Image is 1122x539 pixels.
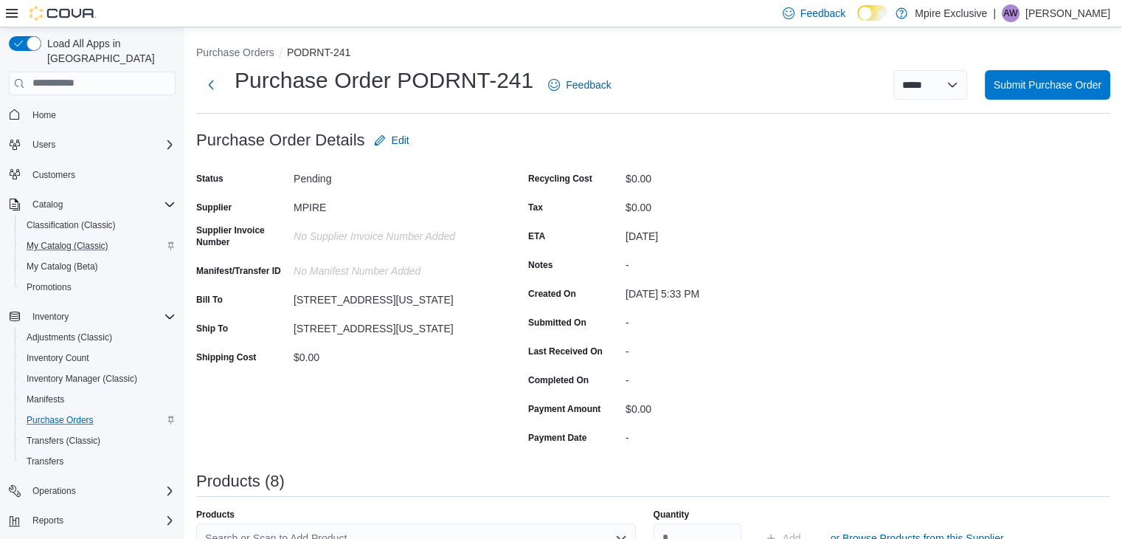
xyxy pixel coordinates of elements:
[368,126,415,155] button: Edit
[196,131,365,149] h3: Purchase Order Details
[626,397,823,415] div: $0.00
[626,282,823,300] div: [DATE] 5:33 PM
[542,70,617,100] a: Feedback
[15,215,181,236] button: Classification (Classic)
[21,237,114,255] a: My Catalog (Classic)
[626,426,823,444] div: -
[15,327,181,348] button: Adjustments (Classic)
[32,485,76,497] span: Operations
[21,329,118,346] a: Adjustments (Classic)
[3,164,181,185] button: Customers
[27,196,176,213] span: Catalog
[27,281,72,293] span: Promotions
[528,288,576,300] label: Created On
[196,323,228,334] label: Ship To
[27,332,112,343] span: Adjustments (Classic)
[21,216,176,234] span: Classification (Classic)
[196,70,226,100] button: Next
[528,202,543,213] label: Tax
[27,394,64,405] span: Manifests
[27,308,75,326] button: Inventory
[21,258,104,275] a: My Catalog (Beta)
[27,165,176,184] span: Customers
[15,410,181,430] button: Purchase Orders
[196,202,232,213] label: Supplier
[27,512,69,529] button: Reports
[21,278,77,296] a: Promotions
[294,167,491,185] div: Pending
[626,340,823,357] div: -
[392,133,409,148] span: Edit
[294,317,491,334] div: [STREET_ADDRESS][US_STATE]
[196,173,224,185] label: Status
[27,219,116,231] span: Classification (Classic)
[15,451,181,472] button: Transfers
[27,136,61,154] button: Users
[626,311,823,329] div: -
[3,481,181,501] button: Operations
[15,389,181,410] button: Manifests
[3,510,181,531] button: Reports
[21,432,106,450] a: Transfers (Classic)
[15,277,181,298] button: Promotions
[32,515,63,526] span: Reports
[21,370,143,388] a: Inventory Manager (Classic)
[994,78,1101,92] span: Submit Purchase Order
[1003,4,1017,22] span: AW
[196,45,1110,63] nav: An example of EuiBreadcrumbs
[27,456,63,467] span: Transfers
[27,196,69,213] button: Catalog
[27,414,94,426] span: Purchase Orders
[21,349,176,367] span: Inventory Count
[566,78,611,92] span: Feedback
[287,47,350,58] button: PODRNT-241
[15,348,181,368] button: Inventory Count
[294,259,491,277] div: No Manifest Number added
[21,258,176,275] span: My Catalog (Beta)
[21,237,176,255] span: My Catalog (Classic)
[3,194,181,215] button: Catalog
[626,253,823,271] div: -
[626,368,823,386] div: -
[21,453,69,470] a: Transfers
[294,288,491,306] div: [STREET_ADDRESS][US_STATE]
[21,216,122,234] a: Classification (Classic)
[857,5,888,21] input: Dark Mode
[626,196,823,213] div: $0.00
[27,435,100,447] span: Transfers (Classic)
[800,6,845,21] span: Feedback
[32,169,75,181] span: Customers
[196,509,235,521] label: Products
[32,109,56,121] span: Home
[27,240,108,252] span: My Catalog (Classic)
[15,430,181,451] button: Transfers (Classic)
[32,199,63,210] span: Catalog
[27,373,137,385] span: Inventory Manager (Classic)
[1025,4,1110,22] p: [PERSON_NAME]
[528,317,586,329] label: Submitted On
[3,306,181,327] button: Inventory
[1002,4,1019,22] div: Alexsa Whaley
[21,370,176,388] span: Inventory Manager (Classic)
[993,4,996,22] p: |
[21,453,176,470] span: Transfers
[27,261,98,272] span: My Catalog (Beta)
[32,311,69,323] span: Inventory
[41,36,176,66] span: Load All Apps in [GEOGRAPHIC_DATA]
[196,473,285,490] h3: Products (8)
[626,224,823,242] div: [DATE]
[21,329,176,346] span: Adjustments (Classic)
[528,230,545,242] label: ETA
[21,391,70,408] a: Manifests
[21,278,176,296] span: Promotions
[196,294,223,306] label: Bill To
[196,265,281,277] label: Manifest/Transfer ID
[27,512,176,529] span: Reports
[915,4,987,22] p: Mpire Exclusive
[27,136,176,154] span: Users
[27,166,81,184] a: Customers
[235,66,533,95] h1: Purchase Order PODRNT-241
[21,411,100,429] a: Purchase Orders
[21,349,95,367] a: Inventory Count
